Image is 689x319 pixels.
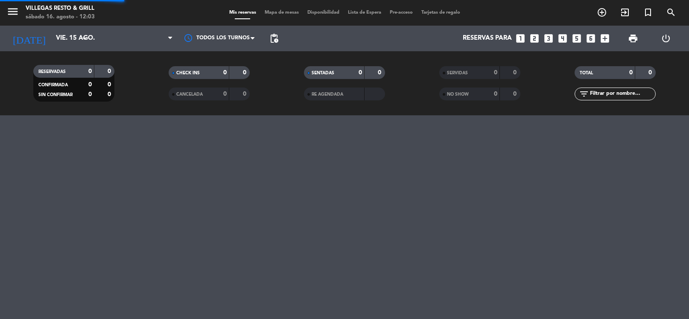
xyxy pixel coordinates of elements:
span: RESERVADAS [38,70,66,74]
strong: 0 [88,68,92,74]
i: power_settings_new [661,33,671,44]
span: SENTADAS [312,71,334,75]
span: CANCELADA [176,92,203,97]
strong: 0 [494,70,497,76]
span: Reservas para [463,35,512,42]
i: looks_6 [585,33,596,44]
i: add_box [599,33,610,44]
i: looks_one [515,33,526,44]
strong: 0 [513,70,518,76]
i: arrow_drop_down [79,33,90,44]
span: Lista de Espera [344,10,385,15]
strong: 0 [378,70,383,76]
strong: 0 [223,91,227,97]
strong: 0 [359,70,362,76]
button: menu [6,5,19,21]
span: TOTAL [580,71,593,75]
span: SERVIDAS [447,71,468,75]
i: looks_3 [543,33,554,44]
span: Mapa de mesas [260,10,303,15]
span: CONFIRMADA [38,83,68,87]
div: LOG OUT [650,26,683,51]
strong: 0 [494,91,497,97]
span: Disponibilidad [303,10,344,15]
strong: 0 [513,91,518,97]
span: pending_actions [269,33,279,44]
span: RE AGENDADA [312,92,343,97]
strong: 0 [88,91,92,97]
strong: 0 [108,91,113,97]
strong: 0 [243,91,248,97]
strong: 0 [108,68,113,74]
i: exit_to_app [620,7,630,18]
i: filter_list [579,89,589,99]
strong: 0 [223,70,227,76]
i: looks_4 [557,33,568,44]
span: print [628,33,638,44]
i: turned_in_not [643,7,653,18]
span: Pre-acceso [385,10,417,15]
span: CHECK INS [176,71,200,75]
input: Filtrar por nombre... [589,89,655,99]
span: Mis reservas [225,10,260,15]
i: menu [6,5,19,18]
span: Tarjetas de regalo [417,10,464,15]
i: looks_5 [571,33,582,44]
span: SIN CONFIRMAR [38,93,73,97]
strong: 0 [648,70,654,76]
strong: 0 [243,70,248,76]
span: NO SHOW [447,92,469,97]
i: looks_two [529,33,540,44]
div: sábado 16. agosto - 12:03 [26,13,95,21]
strong: 0 [108,82,113,88]
i: [DATE] [6,29,52,48]
i: search [666,7,676,18]
div: Villegas Resto & Grill [26,4,95,13]
strong: 0 [629,70,633,76]
i: add_circle_outline [597,7,607,18]
strong: 0 [88,82,92,88]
